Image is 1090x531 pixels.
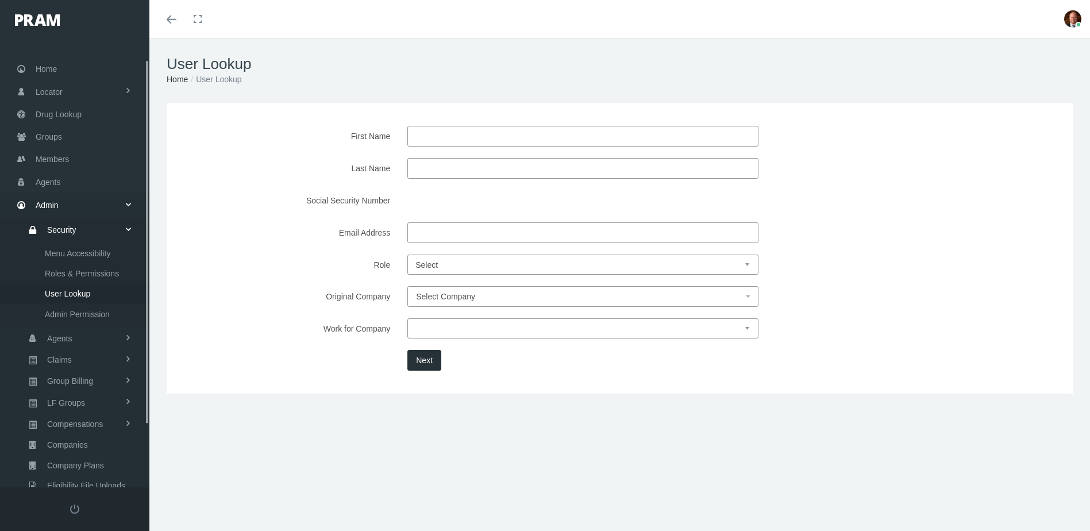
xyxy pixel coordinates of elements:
label: Social Security Number [178,190,399,211]
a: Home [167,75,188,84]
img: S_Profile_Picture_693.jpg [1064,10,1081,28]
span: Select Company [416,292,475,301]
span: Claims [47,350,72,370]
span: Agents [47,329,72,348]
span: Members [36,148,69,170]
span: Companies [47,435,88,455]
span: Groups [36,126,62,148]
span: Admin Permission [45,305,110,324]
span: Company Plans [47,456,104,475]
span: Eligibility File Uploads [47,476,125,495]
span: User Lookup [45,284,90,303]
h1: User Lookup [167,55,1073,73]
label: First Name [178,126,399,147]
img: PRAM_20_x_78.png [15,14,60,26]
span: Group Billing [47,371,93,391]
span: Roles & Permissions [45,264,119,283]
span: Home [36,58,57,80]
label: Original Company [178,286,399,307]
span: Menu Accessibility [45,244,110,263]
label: Last Name [178,158,399,179]
li: User Lookup [188,73,241,86]
span: Drug Lookup [36,103,82,125]
label: Email Address [178,222,399,243]
button: Next [407,350,441,371]
span: Agents [36,171,61,193]
label: Work for Company [178,318,399,338]
span: Compensations [47,414,103,434]
span: Security [47,220,76,240]
label: Role [178,255,399,275]
span: Admin [36,194,59,216]
span: Locator [36,81,63,103]
span: LF Groups [47,393,85,413]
